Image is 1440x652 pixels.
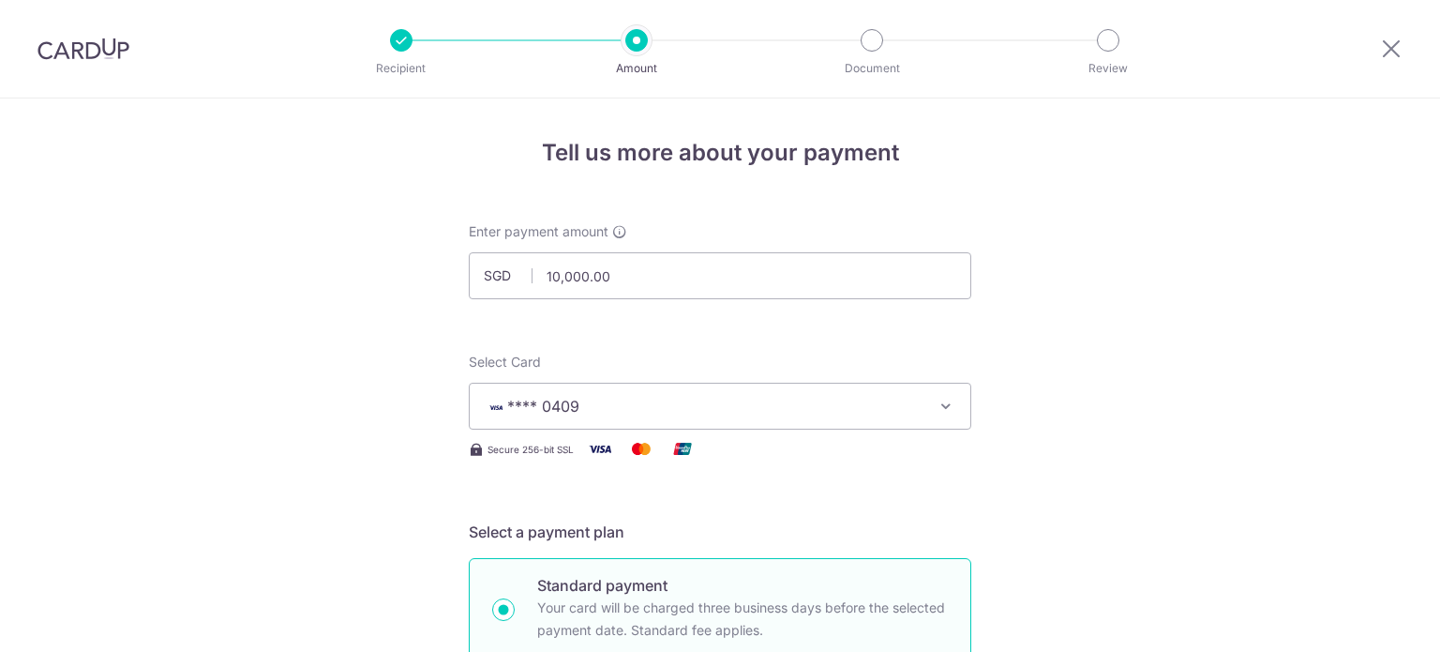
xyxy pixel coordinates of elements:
[537,574,948,597] p: Standard payment
[567,59,706,78] p: Amount
[537,597,948,642] p: Your card will be charged three business days before the selected payment date. Standard fee appl...
[485,401,507,414] img: VISA
[469,136,971,170] h4: Tell us more about your payment
[581,437,619,461] img: Visa
[1039,59,1177,78] p: Review
[1320,596,1421,643] iframe: Opens a widget where you can find more information
[469,222,608,241] span: Enter payment amount
[484,266,532,285] span: SGD
[469,252,971,299] input: 0.00
[469,354,541,370] span: translation missing: en.payables.payment_networks.credit_card.summary.labels.select_card
[802,59,941,78] p: Document
[469,521,971,543] h5: Select a payment plan
[332,59,471,78] p: Recipient
[664,437,701,461] img: Union Pay
[37,38,129,60] img: CardUp
[487,442,574,457] span: Secure 256-bit SSL
[622,437,660,461] img: Mastercard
